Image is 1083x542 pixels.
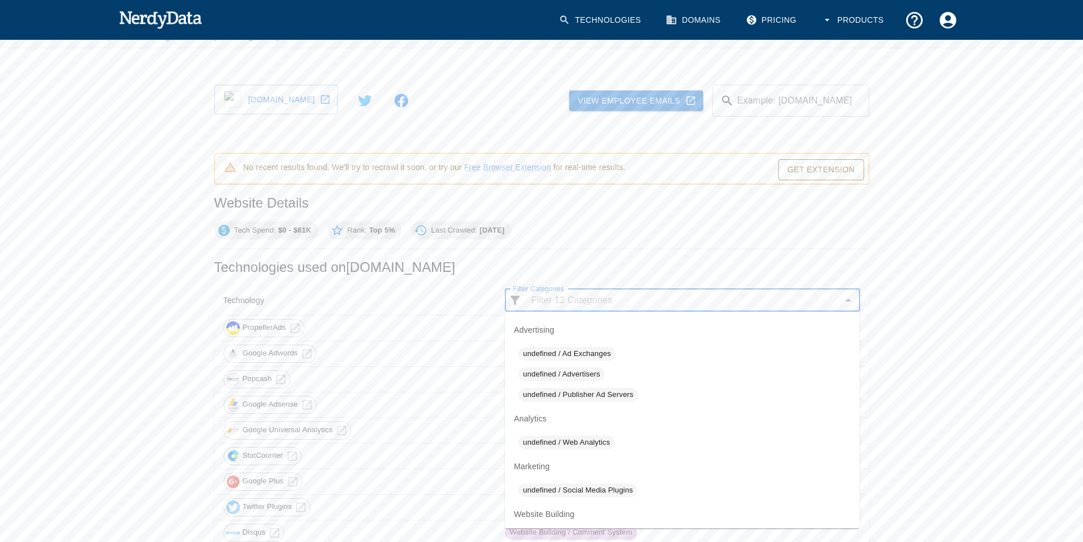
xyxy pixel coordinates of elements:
img: NerdyData.com [119,8,202,31]
div: No recent results found. We'll try to recrawl it soon, or try our for real-time results. [243,157,626,180]
a: Disqus [223,524,285,542]
a: Twitter Plugins [223,498,311,516]
span: StatCounter [236,450,289,461]
a: Google Adsense [223,396,317,414]
a: PropellerAds [223,319,305,337]
a: https://twitter.com/joesatri4 [347,89,383,112]
a: Technologies [552,3,650,37]
div: Advertising [505,316,860,344]
a: chordvisa.com icon[DOMAIN_NAME] [214,85,338,114]
span: Google Adsense [236,399,305,410]
button: Account Settings [931,3,965,37]
span: undefined / Ad Exchanges [518,348,616,359]
a: StatCounter [223,447,302,465]
div: Website Building [505,500,860,528]
span: Tech Spend: [227,225,318,236]
a: Free Browser Extension [464,163,551,172]
b: $0 - $61K [278,226,311,234]
span: undefined / Social Media Plugins [518,485,637,496]
a: Google Adwords [223,345,317,363]
button: Close [840,292,856,308]
a: Domains [659,3,729,37]
span: PropellerAds [236,322,292,333]
input: Filter 12 Categories [526,292,837,308]
b: [DATE] [480,226,505,234]
a: Pricing [739,3,806,37]
div: Analytics [505,405,860,432]
a: View Employee Emails [569,90,703,111]
button: Products [815,3,893,37]
span: Google Adwords [236,348,305,359]
div: Marketing [505,453,860,480]
th: Technology [214,286,496,316]
span: Google Plus [236,476,290,487]
span: Twitter Plugins [236,502,298,512]
span: Last Crawled: [424,225,511,236]
span: Rank: [341,225,403,236]
span: Website Building / Comment System [505,527,637,538]
a: Get Extension [778,159,864,180]
span: undefined / Publisher Ad Servers [518,389,638,400]
span: Disqus [236,527,272,538]
button: Support and Documentation [898,3,931,37]
span: undefined / Advertisers [518,369,605,380]
a: Google Plus [223,473,302,491]
a: Google Universal Analytics [223,421,352,440]
span: undefined / Web Analytics [518,437,615,448]
label: Filter Categories [513,284,564,293]
a: https://facebook.com/varjoe [383,89,420,112]
span: Google Universal Analytics [236,425,339,436]
span: Popcash [236,374,279,384]
img: chordvisa.com icon [224,91,241,108]
a: Popcash [223,370,291,388]
h2: Technologies used on [DOMAIN_NAME] [214,258,869,276]
h2: Website Details [214,194,869,212]
b: Top 5% [369,226,395,234]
